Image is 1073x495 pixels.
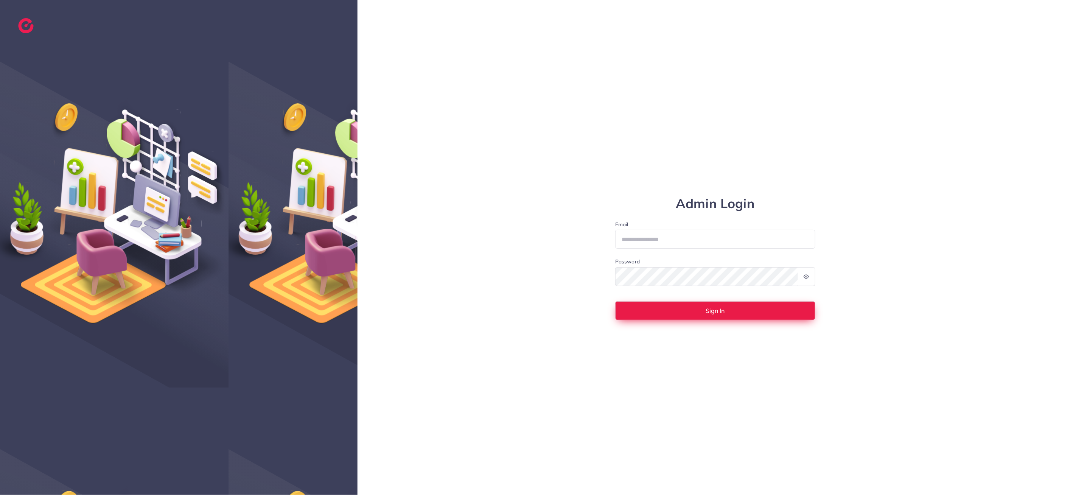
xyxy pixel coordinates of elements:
h1: Admin Login [615,196,816,212]
label: Password [615,258,640,265]
label: Email [615,221,816,228]
img: logo [18,18,34,33]
button: Sign In [615,301,816,320]
span: Sign In [706,308,725,314]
